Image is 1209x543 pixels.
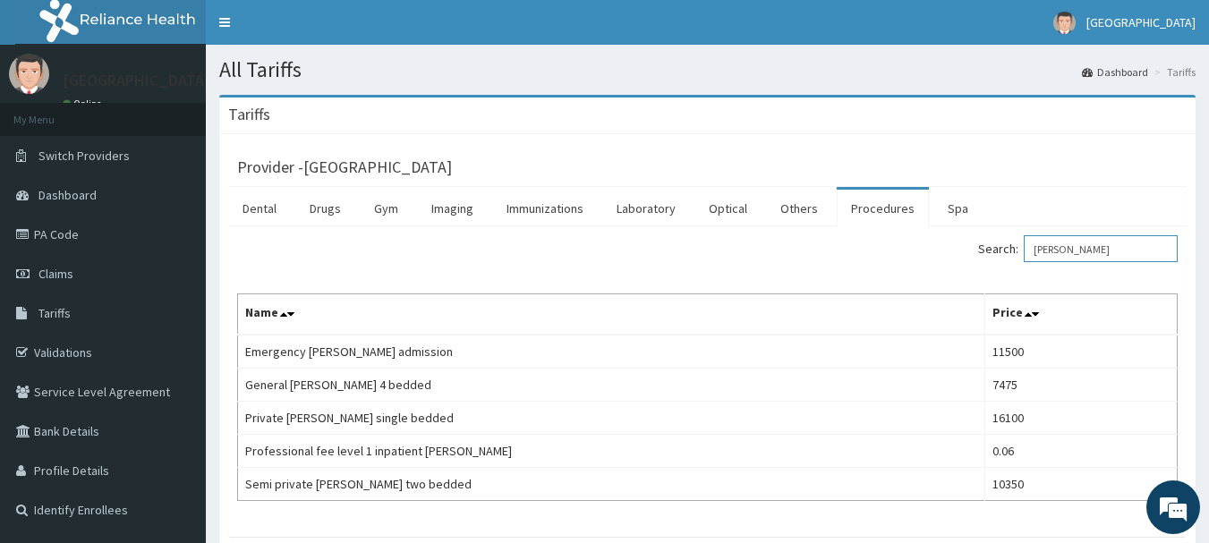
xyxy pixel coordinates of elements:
span: We're online! [104,159,247,340]
a: Online [63,98,106,110]
a: Procedures [837,190,929,227]
input: Search: [1024,235,1178,262]
h3: Tariffs [228,106,270,123]
a: Gym [360,190,413,227]
li: Tariffs [1150,64,1196,80]
a: Imaging [417,190,488,227]
td: 11500 [985,335,1178,369]
textarea: Type your message and hit 'Enter' [9,357,341,420]
label: Search: [978,235,1178,262]
td: 7475 [985,369,1178,402]
th: Name [238,294,985,335]
a: Laboratory [602,190,690,227]
h1: All Tariffs [219,58,1196,81]
td: 16100 [985,402,1178,435]
a: Optical [694,190,762,227]
span: Tariffs [38,305,71,321]
div: Minimize live chat window [294,9,336,52]
span: [GEOGRAPHIC_DATA] [1086,14,1196,30]
a: Others [766,190,832,227]
h3: Provider - [GEOGRAPHIC_DATA] [237,159,452,175]
td: Emergency [PERSON_NAME] admission [238,335,985,369]
span: Claims [38,266,73,282]
td: Private [PERSON_NAME] single bedded [238,402,985,435]
a: Dental [228,190,291,227]
span: Switch Providers [38,148,130,164]
a: Spa [933,190,983,227]
a: Immunizations [492,190,598,227]
td: 10350 [985,468,1178,501]
span: Dashboard [38,187,97,203]
th: Price [985,294,1178,335]
td: Semi private [PERSON_NAME] two bedded [238,468,985,501]
a: Dashboard [1082,64,1148,80]
p: [GEOGRAPHIC_DATA] [63,72,210,89]
img: User Image [1053,12,1076,34]
a: Drugs [295,190,355,227]
td: General [PERSON_NAME] 4 bedded [238,369,985,402]
td: 0.06 [985,435,1178,468]
img: d_794563401_company_1708531726252_794563401 [33,89,72,134]
div: Chat with us now [93,100,301,123]
td: Professional fee level 1 inpatient [PERSON_NAME] [238,435,985,468]
img: User Image [9,54,49,94]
